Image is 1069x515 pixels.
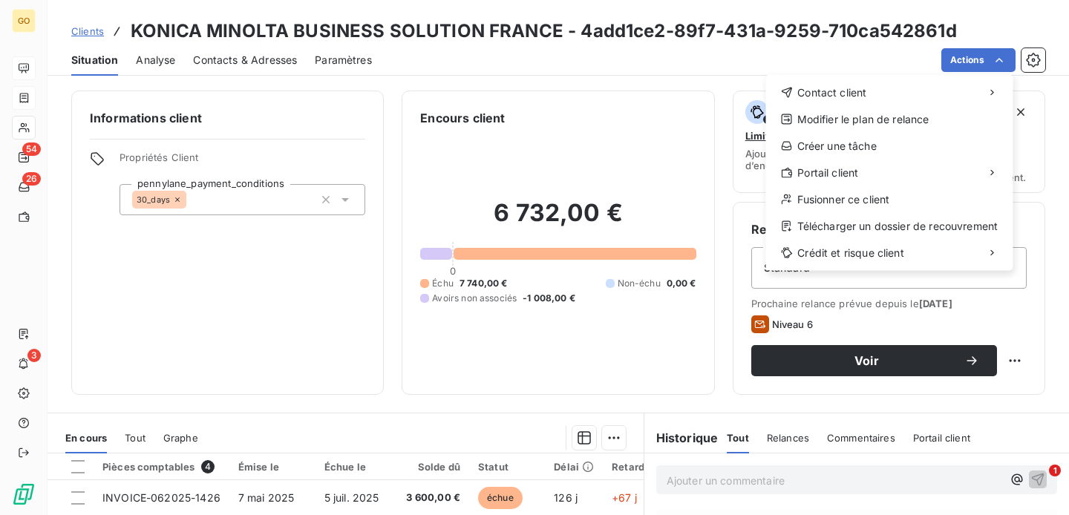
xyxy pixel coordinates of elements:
[772,108,1007,131] div: Modifier le plan de relance
[797,246,903,260] span: Crédit et risque client
[772,214,1007,238] div: Télécharger un dossier de recouvrement
[797,85,866,100] span: Contact client
[766,75,1013,271] div: Actions
[772,188,1007,211] div: Fusionner ce client
[1019,465,1054,500] iframe: Intercom live chat
[772,134,1007,158] div: Créer une tâche
[797,165,858,180] span: Portail client
[1049,465,1061,476] span: 1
